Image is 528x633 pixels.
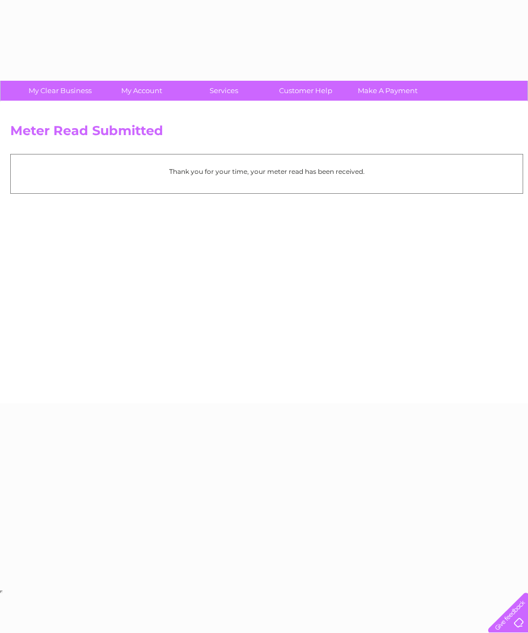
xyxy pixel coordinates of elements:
p: Thank you for your time, your meter read has been received. [16,166,517,177]
a: Make A Payment [343,81,432,101]
a: Services [179,81,268,101]
a: My Account [98,81,186,101]
h2: Meter Read Submitted [10,123,523,144]
a: Customer Help [261,81,350,101]
a: My Clear Business [16,81,105,101]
